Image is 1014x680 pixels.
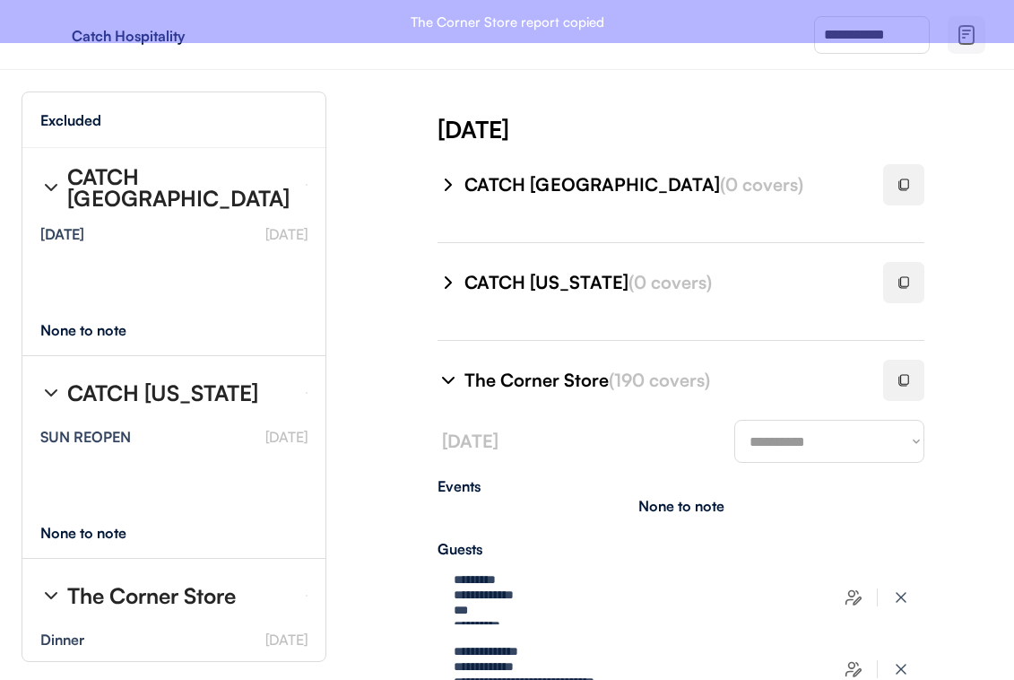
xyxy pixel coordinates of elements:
[464,270,862,295] div: CATCH [US_STATE]
[265,428,308,446] font: [DATE]
[720,173,803,196] font: (0 covers)
[464,172,862,197] div: CATCH [GEOGRAPHIC_DATA]
[438,479,924,493] div: Events
[67,166,291,209] div: CATCH [GEOGRAPHIC_DATA]
[40,382,62,404] img: chevron-right%20%281%29.svg
[40,585,62,606] img: chevron-right%20%281%29.svg
[438,113,1014,145] div: [DATE]
[40,430,131,444] div: SUN REOPEN
[265,631,308,649] font: [DATE]
[40,526,160,540] div: None to note
[40,632,84,647] div: Dinner
[628,271,712,293] font: (0 covers)
[265,225,308,243] font: [DATE]
[638,499,724,513] div: None to note
[40,323,160,337] div: None to note
[67,585,236,606] div: The Corner Store
[845,660,862,678] img: users-edit.svg
[609,369,710,391] font: (190 covers)
[438,272,459,293] img: chevron-right%20%281%29.svg
[442,430,498,452] font: [DATE]
[40,177,62,198] img: chevron-right%20%281%29.svg
[40,227,84,241] div: [DATE]
[438,542,924,556] div: Guests
[438,174,459,196] img: chevron-right%20%281%29.svg
[40,113,101,127] div: Excluded
[464,368,862,393] div: The Corner Store
[892,660,910,678] img: x-close%20%283%29.svg
[892,588,910,606] img: x-close%20%283%29.svg
[438,370,459,391] img: chevron-right%20%281%29.svg
[845,588,862,606] img: users-edit.svg
[67,382,258,404] div: CATCH [US_STATE]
